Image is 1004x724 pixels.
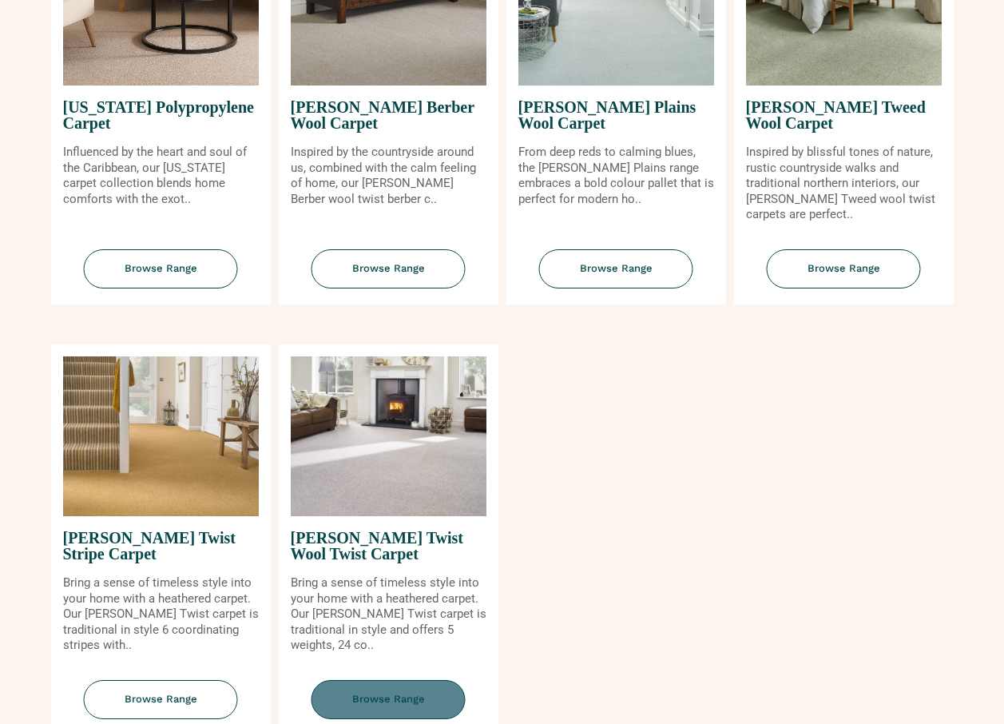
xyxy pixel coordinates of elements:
[506,249,726,304] a: Browse Range
[63,516,259,575] span: [PERSON_NAME] Twist Stripe Carpet
[746,86,942,145] span: [PERSON_NAME] Tweed Wool Carpet
[291,575,486,654] p: Bring a sense of timeless style into your home with a heathered carpet. Our [PERSON_NAME] Twist c...
[291,86,486,145] span: [PERSON_NAME] Berber Wool Carpet
[291,516,486,575] span: [PERSON_NAME] Twist Wool Twist Carpet
[63,575,259,654] p: Bring a sense of timeless style into your home with a heathered carpet. Our [PERSON_NAME] Twist c...
[63,86,259,145] span: [US_STATE] Polypropylene Carpet
[84,249,238,288] span: Browse Range
[518,145,714,207] p: From deep reds to calming blues, the [PERSON_NAME] Plains range embraces a bold colour pallet tha...
[312,680,466,719] span: Browse Range
[279,249,498,304] a: Browse Range
[734,249,954,304] a: Browse Range
[767,249,921,288] span: Browse Range
[291,356,486,516] img: Tomkinson Twist Wool Twist Carpet
[63,356,259,516] img: Tomkinson Twist Stripe Carpet
[291,145,486,207] p: Inspired by the countryside around us, combined with the calm feeling of home, our [PERSON_NAME] ...
[63,145,259,207] p: Influenced by the heart and soul of the Caribbean, our [US_STATE] carpet collection blends home c...
[51,249,271,304] a: Browse Range
[746,145,942,223] p: Inspired by blissful tones of nature, rustic countryside walks and traditional northern interiors...
[84,680,238,719] span: Browse Range
[312,249,466,288] span: Browse Range
[518,86,714,145] span: [PERSON_NAME] Plains Wool Carpet
[539,249,693,288] span: Browse Range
